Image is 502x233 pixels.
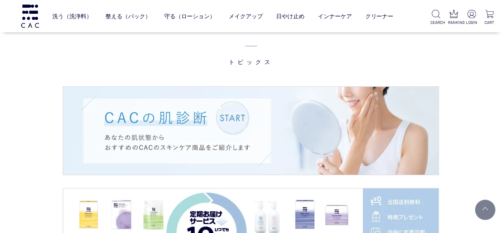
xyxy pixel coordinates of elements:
[448,10,459,26] a: RANKING
[466,19,477,26] p: LOGIN
[484,19,496,26] p: CART
[52,6,92,26] a: 洗う（洗浄料）
[430,19,442,26] p: SEARCH
[448,19,459,26] p: RANKING
[105,6,151,26] a: 整える（パック）
[276,6,305,26] a: 日やけ止め
[466,10,477,26] a: LOGIN
[164,6,215,26] a: 守る（ローション）
[63,34,440,66] span: トピックス
[20,4,40,28] img: logo
[484,10,496,26] a: CART
[63,87,439,174] a: 肌診断肌診断
[365,6,394,26] a: クリーナー
[63,87,439,174] img: 肌診断
[430,10,442,26] a: SEARCH
[318,6,352,26] a: インナーケア
[229,6,263,26] a: メイクアップ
